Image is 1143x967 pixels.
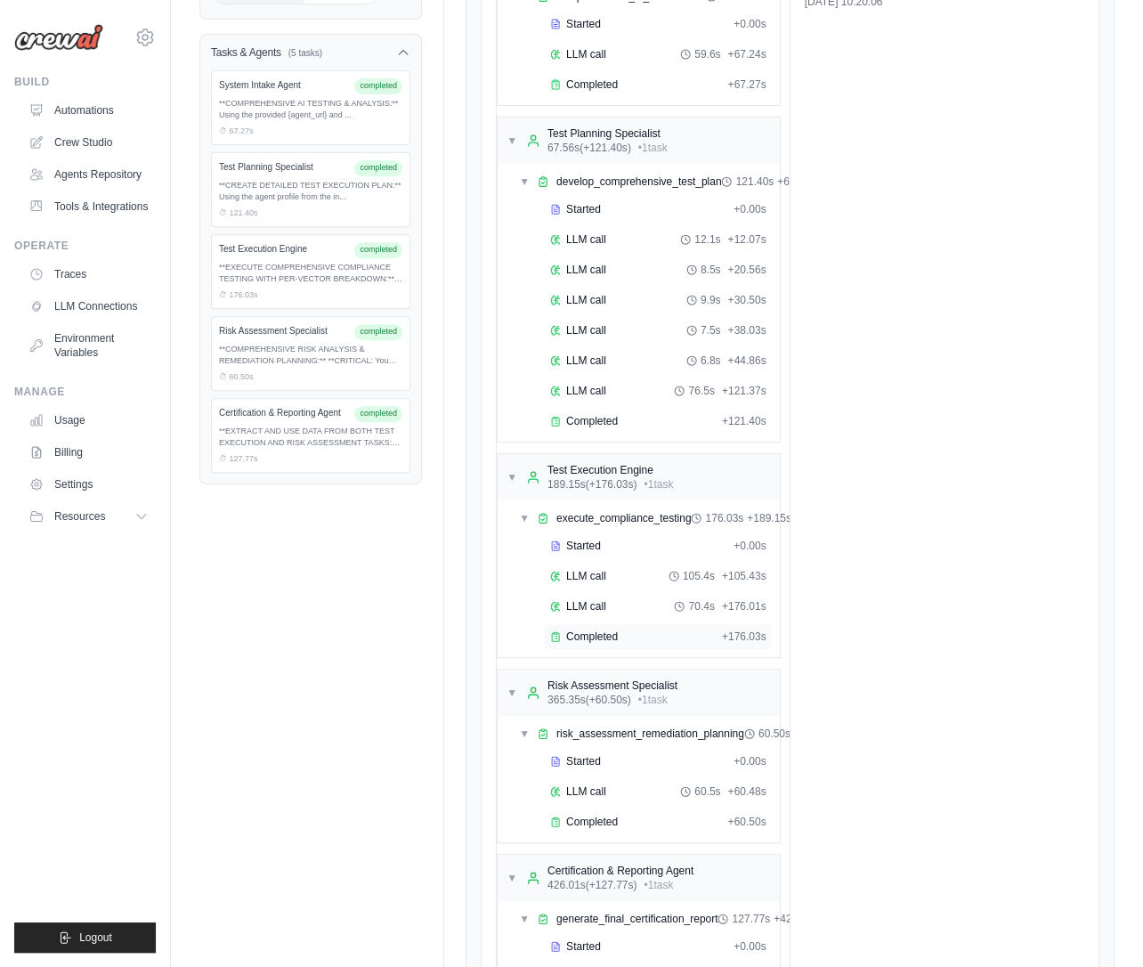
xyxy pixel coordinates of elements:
span: LLM call [566,353,606,368]
span: 121.40s [735,175,774,189]
div: Manage [14,385,156,399]
div: **COMPREHENSIVE RISK ANALYSIS & REMEDIATION PLANNING:** **CRITICAL: You MUST... [219,344,402,368]
span: 67.56s (+121.40s) [547,141,631,155]
span: 105.4s [683,569,715,583]
span: LLM call [566,784,606,799]
span: + 176.03s [722,630,766,644]
span: + 67.27s [727,77,766,92]
span: completed [354,324,402,340]
span: develop_comprehensive_test_plan [556,175,721,189]
span: + 121.37s [722,384,766,398]
span: • 1 task [644,477,673,492]
a: Billing [21,438,156,467]
span: Resources [54,509,105,524]
span: LLM call [566,232,606,247]
span: 176.03s [705,511,743,525]
span: ▼ [507,470,517,484]
span: completed [354,242,402,258]
span: risk_assessment_remediation_planning [556,727,744,741]
span: Completed [566,77,618,92]
a: Automations [21,96,156,125]
span: + 60.48s [727,784,766,799]
span: + 0.00s [734,754,766,768]
h3: Tasks & Agents [211,45,281,60]
span: LLM call [566,599,606,614]
div: Operate [14,239,156,253]
div: ⏱ 176.03s [219,289,402,302]
div: **EXECUTE COMPREHENSIVE COMPLIANCE TESTING WITH PER-VECTOR BREAKDOWN:** **CR... [219,262,402,286]
span: ▼ [507,686,517,700]
span: generate_final_certification_report [556,912,717,926]
span: 127.77s [732,912,770,926]
div: ⏱ 67.27s [219,126,402,138]
span: LLM call [566,569,606,583]
span: + 0.00s [734,539,766,553]
span: 70.4s [688,599,714,614]
div: Test Planning Specialist [547,126,668,141]
span: 76.5s [688,384,714,398]
span: + 176.01s [722,599,766,614]
div: System Intake Agent [219,78,347,92]
a: LLM Connections [21,292,156,321]
span: + 60.50s [727,815,766,829]
span: Started [566,754,601,768]
div: Certification & Reporting Agent [219,406,347,419]
span: 426.01s (+127.77s) [547,878,636,892]
button: Logout [14,922,156,953]
div: Certification & Reporting Agent [547,864,693,878]
span: + 67.56s [777,175,815,189]
span: + 0.00s [734,939,766,954]
img: Logo [14,24,103,51]
span: LLM call [566,293,606,307]
span: + 121.40s [722,414,766,428]
span: Completed [566,815,618,829]
span: completed [354,78,402,94]
a: Crew Studio [21,128,156,157]
span: • 1 task [644,878,673,892]
span: + 67.24s [727,47,766,61]
span: 365.35s (+60.50s) [547,693,631,707]
div: **COMPREHENSIVE AI TESTING & ANALYSIS:** Using the provided {agent_url} and ... [219,98,402,122]
span: LLM call [566,323,606,337]
span: Started [566,539,601,553]
span: 9.9s [701,293,721,307]
span: ▼ [519,727,530,741]
iframe: Chat Widget [1054,882,1143,967]
span: + 426.01s [774,912,818,926]
span: 7.5s [701,323,721,337]
div: **CREATE DETAILED TEST EXECUTION PLAN:** Using the agent profile from the in... [219,180,402,204]
span: ▼ [519,912,530,926]
span: Completed [566,414,618,428]
span: + 44.86s [727,353,766,368]
span: ▼ [507,871,517,885]
button: Resources [21,502,156,531]
span: Started [566,202,601,216]
div: ⏱ 121.40s [219,207,402,220]
div: Test Execution Engine [547,463,673,477]
span: 60.50s [758,727,790,741]
span: • 1 task [638,141,668,155]
div: Build [14,75,156,89]
span: Logout [79,930,112,945]
span: + 30.50s [727,293,766,307]
span: + 105.43s [722,569,766,583]
span: + 0.00s [734,17,766,31]
div: ⏱ 127.77s [219,453,402,466]
span: Started [566,939,601,954]
span: + 20.56s [727,263,766,277]
span: + 189.15s [747,511,791,525]
a: Environment Variables [21,324,156,367]
a: Settings [21,470,156,499]
span: + 12.07s [727,232,766,247]
span: LLM call [566,47,606,61]
span: 12.1s [694,232,720,247]
span: 8.5s [701,263,721,277]
span: LLM call [566,384,606,398]
span: Completed [566,630,618,644]
span: completed [354,406,402,422]
div: ⏱ 60.50s [219,371,402,384]
span: execute_compliance_testing [556,511,691,525]
span: LLM call [566,263,606,277]
span: ▼ [519,511,530,525]
span: ▼ [519,175,530,189]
